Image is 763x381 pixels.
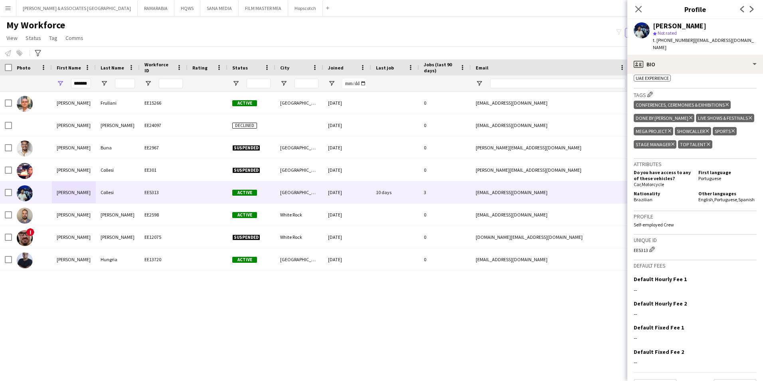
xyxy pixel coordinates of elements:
button: Open Filter Menu [280,80,287,87]
div: [PERSON_NAME] [96,204,140,226]
h5: First language [698,169,757,175]
div: 3 [419,181,471,203]
div: EE2598 [140,204,188,226]
span: Last Name [101,65,124,71]
div: [DATE] [323,226,371,248]
div: [GEOGRAPHIC_DATA] [275,181,323,203]
button: Open Filter Menu [101,80,108,87]
div: [DOMAIN_NAME][EMAIL_ADDRESS][DOMAIN_NAME] [471,226,631,248]
div: [DATE] [323,181,371,203]
input: Joined Filter Input [342,79,366,88]
span: Suspended [232,145,260,151]
div: 0 [419,137,471,159]
div: Live Shows & Festivals [696,114,754,122]
button: Hopscotch [288,0,323,16]
button: Open Filter Menu [57,80,64,87]
input: First Name Filter Input [71,79,91,88]
h3: Default Hourly Fee 2 [634,300,687,307]
span: Joined [328,65,344,71]
span: Motorcycle [642,181,664,187]
span: Declined [232,123,257,129]
h3: Default Fixed Fee 2 [634,348,684,355]
h3: Profile [634,213,757,220]
div: -- [634,310,757,317]
div: [PERSON_NAME] [52,159,96,181]
div: [DATE] [323,114,371,136]
div: Showcaller [675,127,711,135]
div: [DATE] [323,204,371,226]
div: EE13720 [140,248,188,270]
div: [PERSON_NAME][EMAIL_ADDRESS][DOMAIN_NAME] [471,159,631,181]
h5: Do you have access to any of these vehicles? [634,169,692,181]
div: [PERSON_NAME] [52,137,96,159]
span: Spanish [738,196,755,202]
img: Gustavo Hungria [17,252,33,268]
input: Email Filter Input [490,79,626,88]
div: 10 days [371,181,419,203]
h3: Default fees [634,262,757,269]
div: Collesi [96,181,140,203]
span: Portuguese [698,175,721,181]
div: [EMAIL_ADDRESS][DOMAIN_NAME] [471,114,631,136]
div: White Rock [275,204,323,226]
div: [GEOGRAPHIC_DATA] [275,159,323,181]
span: First Name [57,65,81,71]
div: [GEOGRAPHIC_DATA] [275,92,323,114]
div: Mega Project [634,127,673,135]
span: Photo [17,65,30,71]
a: Comms [62,33,87,43]
img: Gustavo Cunha [17,230,33,246]
h3: Profile [627,4,763,14]
img: Gustavo Collesi [17,185,33,201]
div: 0 [419,92,471,114]
h3: Default Fixed Fee 1 [634,324,684,331]
div: -- [634,359,757,366]
p: Self-employed Crew [634,222,757,228]
input: City Filter Input [295,79,318,88]
button: Everyone6,015 [625,28,665,38]
div: [EMAIL_ADDRESS][DOMAIN_NAME] [471,204,631,226]
div: [DATE] [323,248,371,270]
img: Gustavo Cunha [17,208,33,224]
span: View [6,34,18,42]
span: English , [698,196,714,202]
div: [DATE] [323,159,371,181]
span: Active [232,257,257,263]
div: Hungria [96,248,140,270]
button: Open Filter Menu [144,80,152,87]
button: FILM MASTER MEA [239,0,288,16]
h5: Nationality [634,190,692,196]
div: White Rock [275,226,323,248]
div: -- [634,334,757,341]
div: 0 [419,159,471,181]
div: [PERSON_NAME] [96,114,140,136]
input: Status Filter Input [247,79,271,88]
button: SANA MEDIA [200,0,239,16]
a: View [3,33,21,43]
img: Gustavo Buna [17,141,33,157]
span: Workforce ID [144,62,173,73]
div: 0 [419,248,471,270]
span: Active [232,190,257,196]
span: Active [232,212,257,218]
div: Conferences, Ceremonies & Exhibitions [634,101,731,109]
input: Workforce ID Filter Input [159,79,183,88]
span: Suspended [232,167,260,173]
div: -- [634,286,757,294]
div: EE15266 [140,92,188,114]
h3: Tags [634,90,757,99]
div: EE5313 [634,245,757,253]
span: Email [476,65,488,71]
div: EE5313 [140,181,188,203]
button: RAMARABIA [138,0,174,16]
div: [PERSON_NAME] [52,204,96,226]
div: TOP Talent [678,140,712,149]
span: | [EMAIL_ADDRESS][DOMAIN_NAME] [653,37,754,50]
h3: Unique ID [634,236,757,244]
button: Open Filter Menu [232,80,239,87]
span: Not rated [658,30,677,36]
span: Comms [65,34,83,42]
h5: Other languages [698,190,757,196]
div: [PERSON_NAME] [52,181,96,203]
div: [PERSON_NAME] [52,226,96,248]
